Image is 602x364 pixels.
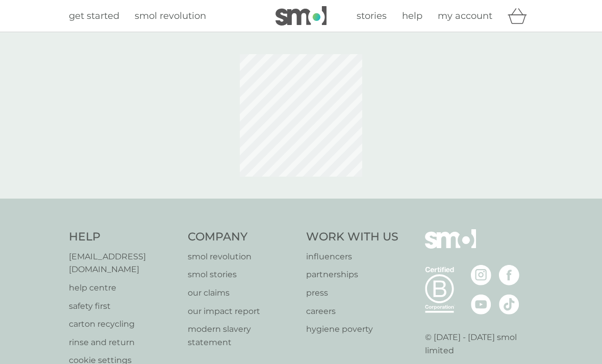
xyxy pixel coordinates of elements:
[499,265,519,285] img: visit the smol Facebook page
[188,229,296,245] h4: Company
[188,323,296,349] a: modern slavery statement
[69,300,178,313] a: safety first
[499,294,519,314] img: visit the smol Tiktok page
[188,268,296,281] a: smol stories
[306,286,398,300] a: press
[438,9,492,23] a: my account
[69,10,119,21] span: get started
[69,318,178,331] a: carton recycling
[275,6,327,26] img: smol
[425,331,534,357] p: © [DATE] - [DATE] smol limited
[69,250,178,276] a: [EMAIL_ADDRESS][DOMAIN_NAME]
[69,229,178,245] h4: Help
[306,305,398,318] a: careers
[402,9,422,23] a: help
[306,250,398,263] a: influencers
[425,229,476,264] img: smol
[135,10,206,21] span: smol revolution
[402,10,422,21] span: help
[438,10,492,21] span: my account
[135,9,206,23] a: smol revolution
[471,265,491,285] img: visit the smol Instagram page
[69,336,178,349] a: rinse and return
[471,294,491,314] img: visit the smol Youtube page
[188,286,296,300] a: our claims
[508,6,533,26] div: basket
[306,268,398,281] a: partnerships
[69,281,178,295] a: help centre
[69,9,119,23] a: get started
[188,250,296,263] a: smol revolution
[357,9,387,23] a: stories
[306,323,398,336] a: hygiene poverty
[188,305,296,318] a: our impact report
[306,229,398,245] h4: Work With Us
[357,10,387,21] span: stories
